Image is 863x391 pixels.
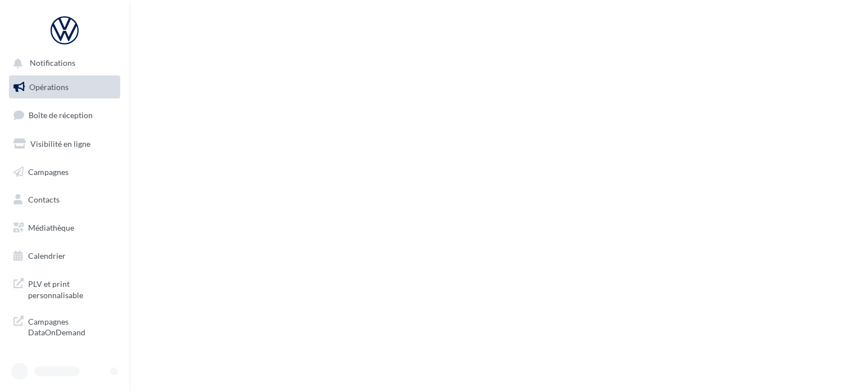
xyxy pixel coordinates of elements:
span: Boîte de réception [29,110,93,120]
a: Opérations [7,75,122,99]
span: Calendrier [28,251,66,260]
span: PLV et print personnalisable [28,276,116,300]
a: Calendrier [7,244,122,268]
a: PLV et print personnalisable [7,272,122,305]
span: Contacts [28,195,60,204]
span: Campagnes [28,167,69,176]
span: Notifications [30,59,75,68]
a: Contacts [7,188,122,212]
a: Campagnes DataOnDemand [7,309,122,343]
span: Campagnes DataOnDemand [28,314,116,338]
span: Opérations [29,82,69,92]
span: Médiathèque [28,223,74,232]
a: Campagnes [7,160,122,184]
a: Boîte de réception [7,103,122,127]
span: Visibilité en ligne [30,139,90,149]
a: Visibilité en ligne [7,132,122,156]
a: Médiathèque [7,216,122,240]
